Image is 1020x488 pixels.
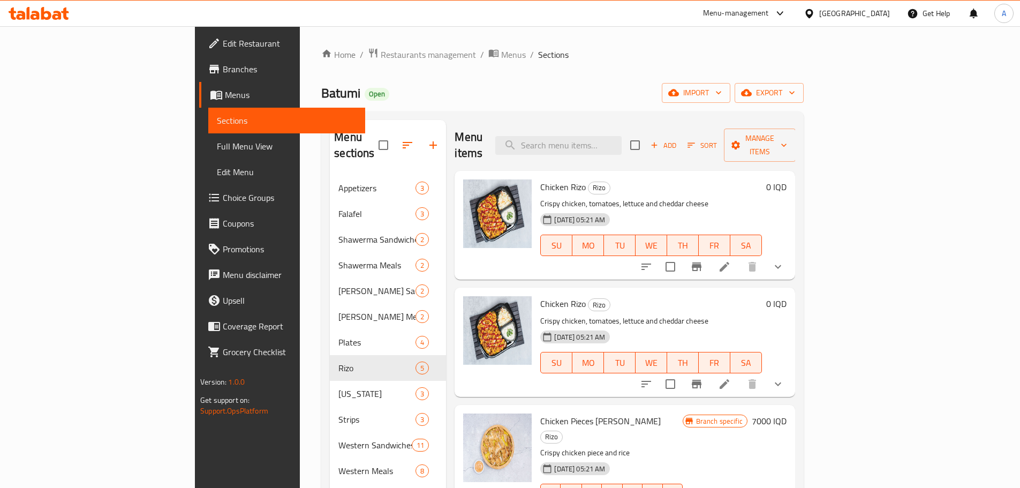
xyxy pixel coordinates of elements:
button: SU [540,235,572,256]
div: Appetizers3 [330,175,446,201]
a: Coverage Report [199,313,365,339]
span: WE [640,238,663,253]
a: Menu disclaimer [199,262,365,288]
div: items [415,336,429,349]
span: [DATE] 05:21 AM [550,464,609,474]
span: Rizo [588,182,610,194]
span: Select to update [659,256,682,278]
a: Promotions [199,236,365,262]
span: Chicken Pieces [PERSON_NAME] [540,413,661,429]
span: 3 [416,389,428,399]
span: Grocery Checklist [223,346,357,358]
span: Edit Restaurant [223,37,357,50]
span: Select all sections [372,134,395,156]
button: Add section [420,132,446,158]
div: items [415,387,429,400]
span: Coverage Report [223,320,357,333]
button: sort-choices [633,371,659,397]
span: Sort items [681,137,724,154]
button: import [662,83,730,103]
h2: Menu items [455,129,482,161]
a: Upsell [199,288,365,313]
li: / [530,48,534,61]
span: Shawerma Sandwiches [338,233,415,246]
a: Menus [488,48,526,62]
div: Rizo [540,431,563,444]
a: Branches [199,56,365,82]
a: Support.OpsPlatform [200,404,268,418]
button: MO [572,235,604,256]
span: Menu disclaimer [223,268,357,281]
a: Edit Restaurant [199,31,365,56]
span: 11 [412,440,428,451]
button: FR [699,235,730,256]
span: TU [608,355,631,371]
div: Shawerma Meals2 [330,252,446,278]
span: Sort [687,139,717,152]
span: Chicken Rizo [540,179,586,195]
div: [PERSON_NAME] Meals2 [330,304,446,329]
p: Crispy chicken, tomatoes, lettuce and cheddar cheese [540,197,762,211]
span: SA [735,355,758,371]
button: Add [646,137,681,154]
span: Select section [624,134,646,156]
span: Add [649,139,678,152]
div: Menu-management [703,7,769,20]
span: FR [703,238,726,253]
span: 3 [416,209,428,219]
a: Restaurants management [368,48,476,62]
div: Falafel [338,207,415,220]
span: Select to update [659,373,682,395]
button: Manage items [724,129,796,162]
h6: 7000 IQD [752,414,787,429]
a: Edit menu item [718,260,731,273]
span: WE [640,355,663,371]
span: Menus [501,48,526,61]
div: [PERSON_NAME] Sandwiches2 [330,278,446,304]
div: Rizo [588,298,610,311]
button: delete [739,371,765,397]
span: Choice Groups [223,191,357,204]
span: Get support on: [200,393,250,407]
div: items [415,413,429,426]
a: Grocery Checklist [199,339,365,365]
span: 2 [416,286,428,296]
div: Open [365,88,389,101]
span: Coupons [223,217,357,230]
div: Falafel3 [330,201,446,227]
a: Menus [199,82,365,108]
button: Branch-specific-item [684,371,709,397]
button: TH [667,235,699,256]
svg: Show Choices [772,260,784,273]
button: TH [667,352,699,373]
span: Plates [338,336,415,349]
a: Edit Menu [208,159,365,185]
span: 8 [416,466,428,476]
span: Manage items [732,132,787,159]
div: Kentucky [338,387,415,400]
span: Rizo [338,362,415,374]
div: Strips [338,413,415,426]
span: Sections [538,48,569,61]
button: SA [730,352,762,373]
h6: 0 IQD [766,179,787,194]
span: Sort sections [395,132,420,158]
div: [GEOGRAPHIC_DATA] [819,7,890,19]
button: show more [765,371,791,397]
h6: 0 IQD [766,296,787,311]
span: import [670,86,722,100]
span: Edit Menu [217,166,357,178]
span: Western Sandwiches [338,439,412,452]
span: 2 [416,260,428,271]
span: [DATE] 05:21 AM [550,332,609,342]
span: 1.0.0 [228,375,245,389]
div: items [412,439,429,452]
button: TU [604,235,636,256]
span: Version: [200,375,226,389]
a: Sections [208,108,365,133]
span: Branch specific [692,416,747,426]
span: Rizo [588,299,610,311]
span: MO [577,238,600,253]
button: SA [730,235,762,256]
